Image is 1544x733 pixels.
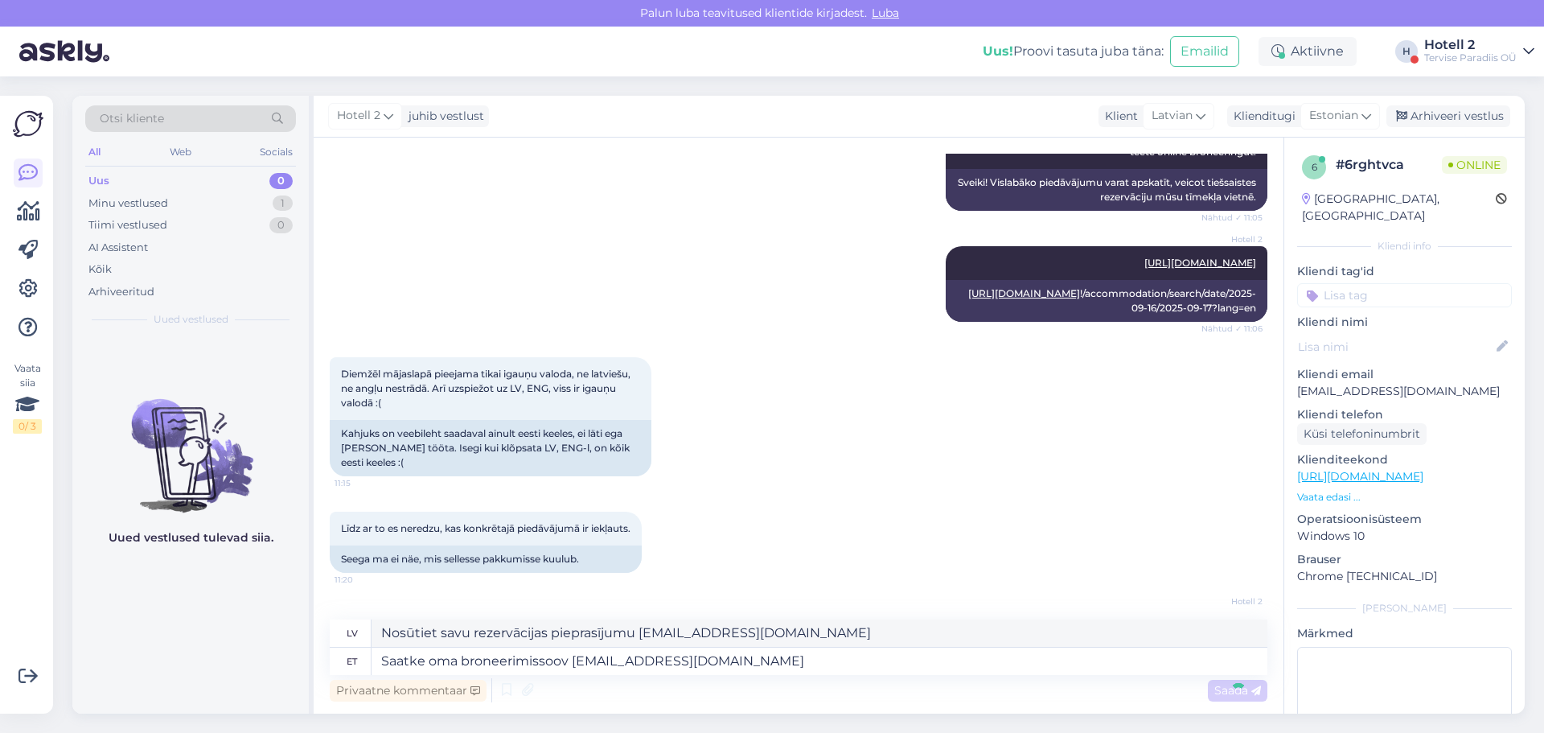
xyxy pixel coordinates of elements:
[1297,451,1512,468] p: Klienditeekond
[1170,36,1239,67] button: Emailid
[88,217,167,233] div: Tiimi vestlused
[983,42,1164,61] div: Proovi tasuta juba täna:
[88,196,168,212] div: Minu vestlused
[1395,40,1418,63] div: H
[1297,406,1512,423] p: Kliendi telefon
[1259,37,1357,66] div: Aktiivne
[1297,383,1512,400] p: [EMAIL_ADDRESS][DOMAIN_NAME]
[1312,161,1317,173] span: 6
[946,280,1267,322] div: !/accommodation/search/date/2025-09-16/2025-09-17?lang=en
[269,217,293,233] div: 0
[1297,551,1512,568] p: Brauser
[1309,107,1358,125] span: Estonian
[166,142,195,163] div: Web
[341,522,630,534] span: Līdz ar to es neredzu, kas konkrētajā piedāvājumā ir iekļauts.
[1297,490,1512,504] p: Vaata edasi ...
[1386,105,1510,127] div: Arhiveeri vestlus
[88,240,148,256] div: AI Assistent
[1297,283,1512,307] input: Lisa tag
[269,173,293,189] div: 0
[1424,39,1517,51] div: Hotell 2
[1152,107,1193,125] span: Latvian
[13,361,42,434] div: Vaata siia
[330,420,651,476] div: Kahjuks on veebileht saadaval ainult eesti keeles, ei läti ega [PERSON_NAME] tööta. Isegi kui klõ...
[1297,366,1512,383] p: Kliendi email
[1298,338,1493,356] input: Lisa nimi
[1202,595,1263,607] span: Hotell 2
[257,142,296,163] div: Socials
[1297,314,1512,331] p: Kliendi nimi
[88,284,154,300] div: Arhiveeritud
[983,43,1013,59] b: Uus!
[13,419,42,434] div: 0 / 3
[335,574,395,586] span: 11:20
[968,287,1080,299] a: [URL][DOMAIN_NAME]
[1302,191,1496,224] div: [GEOGRAPHIC_DATA], [GEOGRAPHIC_DATA]
[1297,601,1512,616] div: [PERSON_NAME]
[85,142,104,163] div: All
[1297,568,1512,585] p: Chrome [TECHNICAL_ID]
[1297,263,1512,280] p: Kliendi tag'id
[154,312,228,327] span: Uued vestlused
[335,477,395,489] span: 11:15
[1424,51,1517,64] div: Tervise Paradiis OÜ
[13,109,43,139] img: Askly Logo
[88,173,109,189] div: Uus
[1297,423,1427,445] div: Küsi telefoninumbrit
[1227,108,1296,125] div: Klienditugi
[88,261,112,278] div: Kõik
[1202,233,1263,245] span: Hotell 2
[1424,39,1534,64] a: Hotell 2Tervise Paradiis OÜ
[1442,156,1507,174] span: Online
[1297,239,1512,253] div: Kliendi info
[100,110,164,127] span: Otsi kliente
[1201,323,1263,335] span: Nähtud ✓ 11:06
[273,196,293,212] div: 1
[1201,212,1263,224] span: Nähtud ✓ 11:05
[402,108,484,125] div: juhib vestlust
[1297,625,1512,642] p: Märkmed
[1144,257,1256,269] a: [URL][DOMAIN_NAME]
[337,107,380,125] span: Hotell 2
[72,370,309,515] img: No chats
[341,368,633,409] span: Diemžēl mājaslapā pieejama tikai igauņu valoda, ne latviešu, ne angļu nestrādā. Arī uzspiežot uz ...
[1336,155,1442,175] div: # 6rghtvca
[946,169,1267,211] div: Sveiki! Vislabāko piedāvājumu varat apskatīt, veicot tiešsaistes rezervāciju mūsu tīmekļa vietnē.
[1098,108,1138,125] div: Klient
[1297,511,1512,528] p: Operatsioonisüsteem
[1297,528,1512,545] p: Windows 10
[1297,469,1423,484] a: [URL][DOMAIN_NAME]
[109,529,273,546] p: Uued vestlused tulevad siia.
[330,546,642,573] div: Seega ma ei näe, mis sellesse pakkumisse kuulub.
[867,6,904,20] span: Luba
